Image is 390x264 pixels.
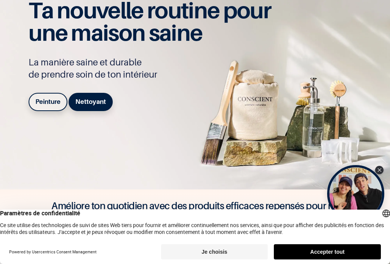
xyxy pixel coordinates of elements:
[327,165,384,222] div: Open Tolstoy widget
[75,98,106,105] b: Nettoyant
[69,93,113,111] a: Nettoyant
[327,165,384,222] div: Tolstoy bubble widget
[375,166,384,174] div: Close Tolstoy widget
[327,165,384,222] div: Open Tolstoy
[29,56,276,81] p: La manière saine et durable de prendre soin de ton intérieur
[29,93,67,111] a: Peinture
[35,98,61,105] b: Peinture
[43,199,347,227] h4: Améliore ton quotidien avec des produits efficaces repensés pour ne présenter aucun danger pour t...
